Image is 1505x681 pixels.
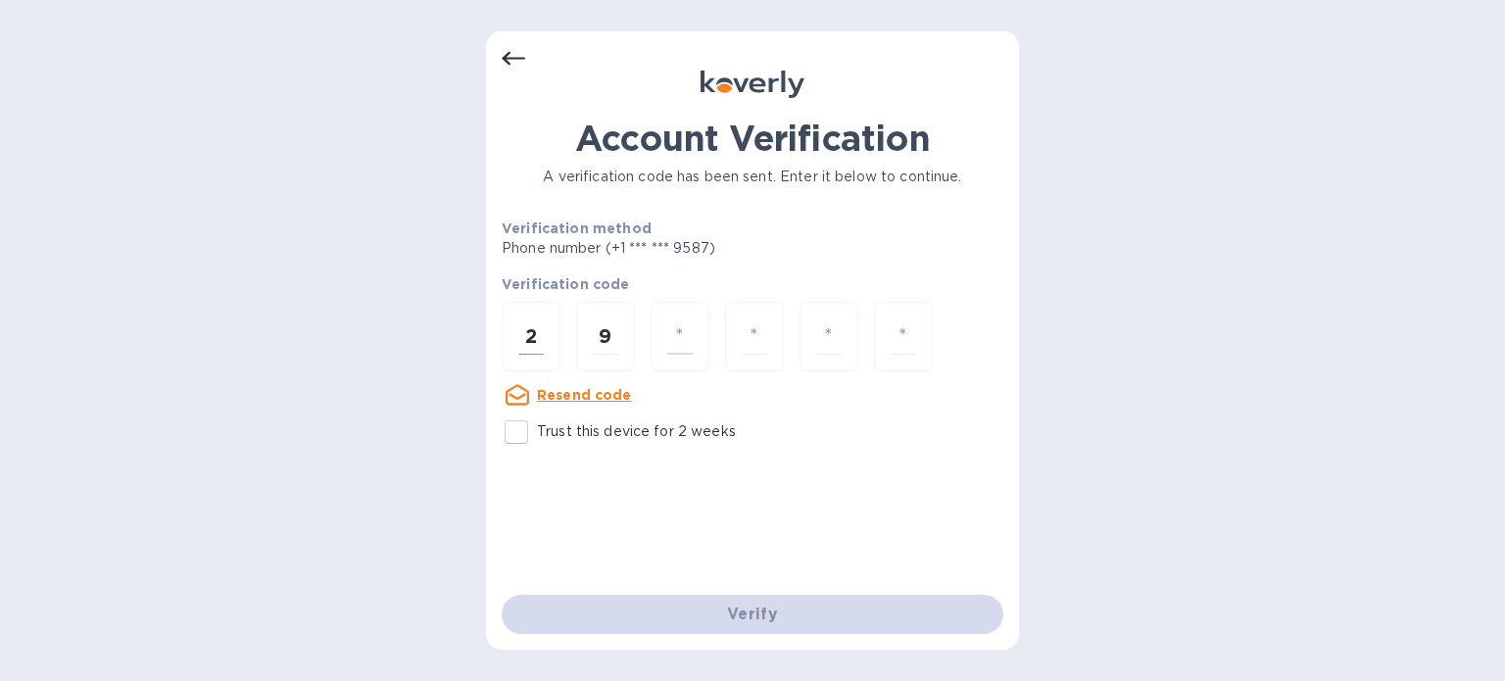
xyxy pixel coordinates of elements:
[502,118,1003,159] h1: Account Verification
[537,387,632,403] u: Resend code
[502,220,652,236] b: Verification method
[502,167,1003,187] p: A verification code has been sent. Enter it below to continue.
[502,238,865,259] p: Phone number (+1 *** *** 9587)
[502,274,1003,294] p: Verification code
[537,421,736,442] p: Trust this device for 2 weeks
